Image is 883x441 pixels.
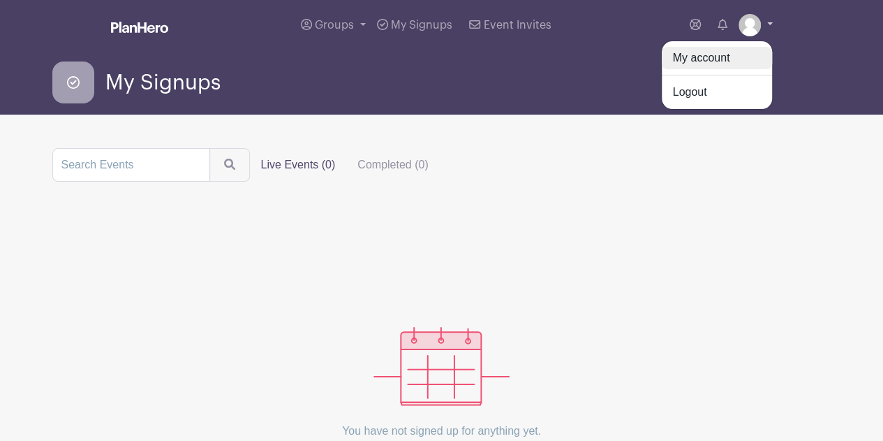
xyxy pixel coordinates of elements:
span: My Signups [391,20,452,31]
span: Groups [315,20,354,31]
span: Event Invites [484,20,551,31]
a: Logout [662,81,772,103]
img: events_empty-56550af544ae17c43cc50f3ebafa394433d06d5f1891c01edc4b5d1d59cfda54.svg [373,327,510,406]
img: default-ce2991bfa6775e67f084385cd625a349d9dcbb7a52a09fb2fda1e96e2d18dcdb.png [739,14,761,36]
div: filters [250,151,440,179]
a: My account [662,47,772,69]
img: logo_white-6c42ec7e38ccf1d336a20a19083b03d10ae64f83f12c07503d8b9e83406b4c7d.svg [111,22,168,33]
input: Search Events [52,148,210,182]
span: My Signups [105,71,221,94]
div: Groups [661,41,773,110]
label: Live Events (0) [250,151,347,179]
label: Completed (0) [346,151,439,179]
